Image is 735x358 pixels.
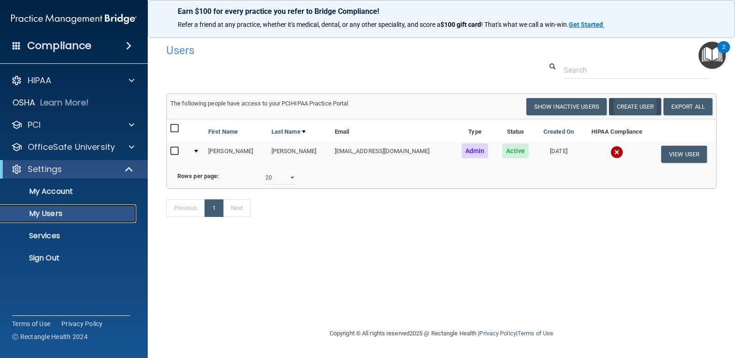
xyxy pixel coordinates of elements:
[6,231,132,241] p: Services
[479,330,516,337] a: Privacy Policy
[462,143,488,158] span: Admin
[11,119,134,130] a: PCI
[178,21,440,28] span: Refer a friend at any practice, whether it's medical, dental, or any other speciality, and score a
[208,126,238,137] a: First Name
[28,164,62,175] p: Settings
[543,126,574,137] a: Created On
[569,21,603,28] strong: Get Started
[722,47,725,59] div: 2
[11,75,134,86] a: HIPAA
[609,98,661,115] button: Create User
[502,143,529,158] span: Active
[610,146,623,159] img: cross.ca9f0e7f.svg
[12,97,36,108] p: OSHA
[6,209,132,218] p: My Users
[205,142,268,167] td: [PERSON_NAME]
[170,100,349,107] span: The following people have access to your PCIHIPAA Practice Portal
[177,173,219,179] b: Rows per page:
[526,98,607,115] button: Show Inactive Users
[536,142,582,167] td: [DATE]
[271,126,306,137] a: Last Name
[11,10,137,28] img: PMB logo
[331,119,455,142] th: Email
[6,253,132,263] p: Sign Out
[166,44,482,56] h4: Users
[205,199,223,217] a: 1
[11,164,134,175] a: Settings
[12,319,50,328] a: Terms of Use
[440,21,481,28] strong: $100 gift card
[6,187,132,196] p: My Account
[569,21,604,28] a: Get Started
[268,142,331,167] td: [PERSON_NAME]
[581,119,652,142] th: HIPAA Compliance
[28,119,41,130] p: PCI
[564,62,710,79] input: Search
[518,330,553,337] a: Terms of Use
[481,21,569,28] span: ! That's what we call a win-win.
[61,319,103,328] a: Privacy Policy
[11,142,134,153] a: OfficeSafe University
[12,332,88,341] span: Ⓒ Rectangle Health 2024
[28,142,115,153] p: OfficeSafe University
[331,142,455,167] td: [EMAIL_ADDRESS][DOMAIN_NAME]
[454,119,495,142] th: Type
[273,319,610,348] div: Copyright © All rights reserved 2025 @ Rectangle Health | |
[178,7,705,16] p: Earn $100 for every practice you refer to Bridge Compliance!
[28,75,51,86] p: HIPAA
[663,98,712,115] a: Export All
[223,199,251,217] a: Next
[495,119,536,142] th: Status
[661,146,707,163] button: View User
[699,42,726,69] button: Open Resource Center, 2 new notifications
[27,39,91,52] h4: Compliance
[40,97,89,108] p: Learn More!
[166,199,205,217] a: Previous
